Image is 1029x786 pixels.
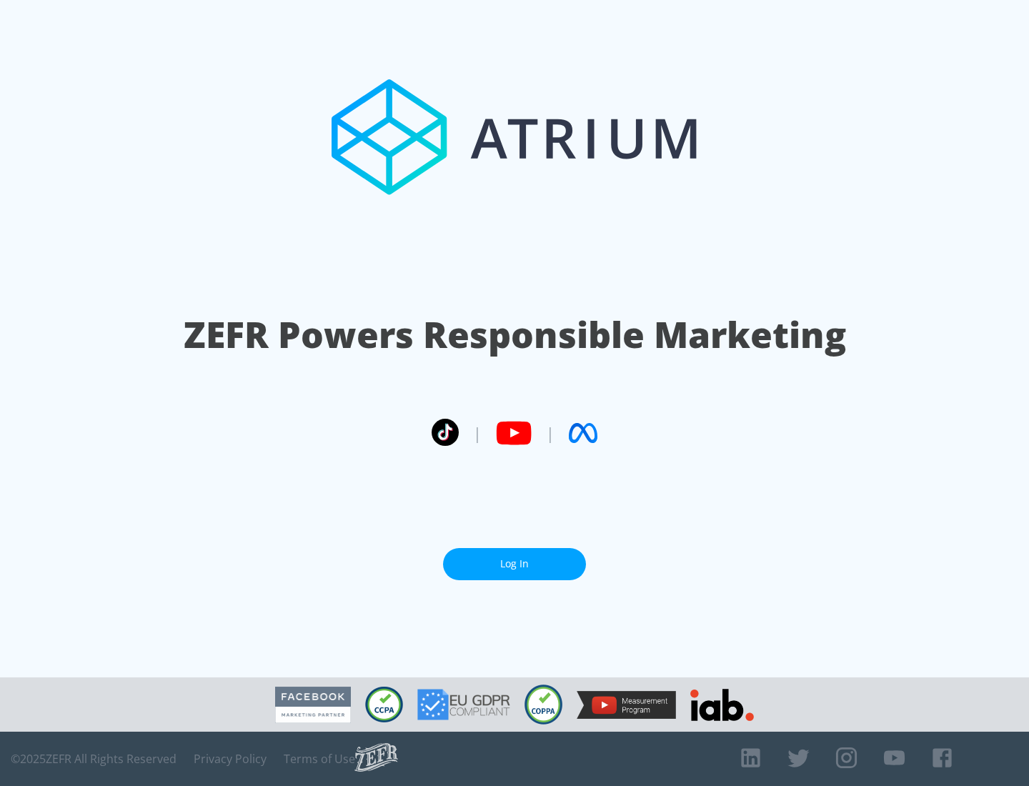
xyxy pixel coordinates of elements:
img: CCPA Compliant [365,687,403,722]
span: | [473,422,482,444]
a: Privacy Policy [194,752,267,766]
img: GDPR Compliant [417,689,510,720]
a: Terms of Use [284,752,355,766]
img: IAB [690,689,754,721]
img: YouTube Measurement Program [577,691,676,719]
span: | [546,422,555,444]
span: © 2025 ZEFR All Rights Reserved [11,752,177,766]
img: Facebook Marketing Partner [275,687,351,723]
a: Log In [443,548,586,580]
img: COPPA Compliant [525,685,562,725]
h1: ZEFR Powers Responsible Marketing [184,310,846,359]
